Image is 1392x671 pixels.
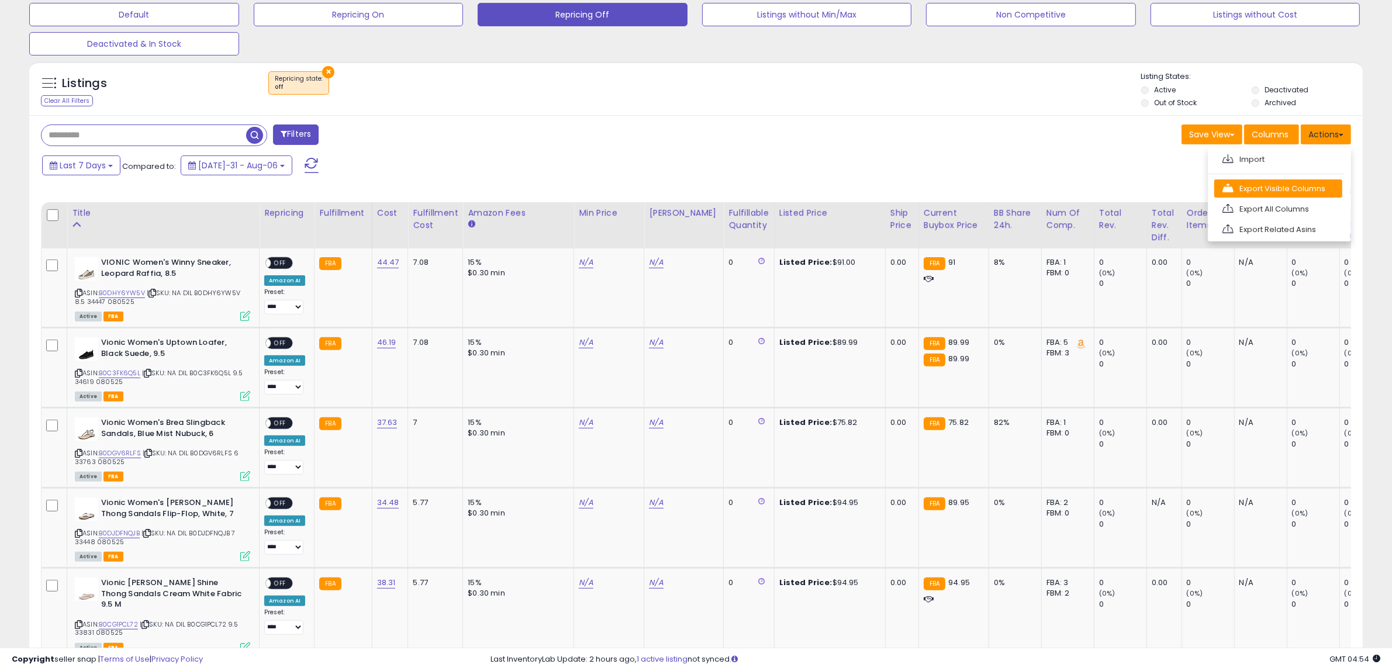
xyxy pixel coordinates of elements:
[75,368,243,386] span: | SKU: NA DIL B0C3FK6Q5L 9.5 34619 080525
[1345,417,1392,428] div: 0 (0%)
[478,3,688,26] button: Repricing Off
[924,417,945,430] small: FBA
[779,337,876,348] div: $89.99
[924,354,945,366] small: FBA
[994,257,1032,268] div: 8%
[468,257,565,268] div: 15%
[377,577,396,589] a: 38.31
[75,552,102,562] span: All listings currently available for purchase on Amazon
[1152,337,1173,348] div: 0.00
[1046,497,1085,508] div: FBA: 2
[1345,599,1392,610] div: 0 (0%)
[1154,85,1176,95] label: Active
[264,275,305,286] div: Amazon AI
[1187,497,1234,508] div: 0
[12,653,54,665] strong: Copyright
[377,337,396,348] a: 46.19
[1292,589,1308,598] small: (0%)
[579,497,593,509] a: N/A
[413,497,454,508] div: 5.77
[948,337,969,348] span: 89.99
[468,348,565,358] div: $0.30 min
[779,577,876,588] div: $94.95
[377,257,399,268] a: 44.47
[198,160,278,171] span: [DATE]-31 - Aug-06
[890,417,910,428] div: 0.00
[264,368,305,395] div: Preset:
[1239,497,1278,508] div: N/A
[1187,519,1234,530] div: 0
[1345,257,1392,268] div: 0 (0%)
[271,418,289,428] span: OFF
[275,74,323,92] span: Repricing state :
[1345,589,1361,598] small: (0%)
[1046,337,1085,348] div: FBA: 5
[41,95,93,106] div: Clear All Filters
[468,588,565,599] div: $0.30 min
[1046,268,1085,278] div: FBM: 0
[100,653,150,665] a: Terms of Use
[1345,428,1361,438] small: (0%)
[1187,577,1234,588] div: 0
[99,620,138,630] a: B0CG1PCL72
[994,497,1032,508] div: 0%
[728,417,765,428] div: 0
[1345,268,1361,278] small: (0%)
[1292,337,1339,348] div: 0
[948,257,955,268] span: 91
[1345,278,1392,289] div: 0 (0%)
[319,497,341,510] small: FBA
[322,66,334,78] button: ×
[413,577,454,588] div: 5.77
[122,161,176,172] span: Compared to:
[103,552,123,562] span: FBA
[468,508,565,518] div: $0.30 min
[1152,257,1173,268] div: 0.00
[103,472,123,482] span: FBA
[29,3,239,26] button: Default
[377,207,403,219] div: Cost
[1292,519,1339,530] div: 0
[1099,268,1115,278] small: (0%)
[1187,599,1234,610] div: 0
[1182,124,1242,144] button: Save View
[1292,359,1339,369] div: 0
[779,497,876,508] div: $94.95
[264,435,305,446] div: Amazon AI
[29,32,239,56] button: Deactivated & In Stock
[75,497,250,560] div: ASIN:
[1046,588,1085,599] div: FBM: 2
[75,337,250,400] div: ASIN:
[1292,497,1339,508] div: 0
[319,207,367,219] div: Fulfillment
[1141,71,1363,82] p: Listing States:
[779,337,833,348] b: Listed Price:
[1187,257,1234,268] div: 0
[1187,428,1203,438] small: (0%)
[1154,98,1197,108] label: Out of Stock
[468,219,475,230] small: Amazon Fees.
[254,3,464,26] button: Repricing On
[319,577,341,590] small: FBA
[1099,509,1115,518] small: (0%)
[1099,348,1115,358] small: (0%)
[649,337,663,348] a: N/A
[1187,589,1203,598] small: (0%)
[1046,577,1085,588] div: FBA: 3
[1214,200,1342,218] a: Export All Columns
[728,577,765,588] div: 0
[728,497,765,508] div: 0
[1187,278,1234,289] div: 0
[702,3,912,26] button: Listings without Min/Max
[1152,497,1173,508] div: N/A
[1099,337,1146,348] div: 0
[1099,497,1146,508] div: 0
[1099,589,1115,598] small: (0%)
[1151,3,1360,26] button: Listings without Cost
[181,155,292,175] button: [DATE]-31 - Aug-06
[99,368,140,378] a: B0C3FK6Q5L
[948,497,969,508] span: 89.95
[413,207,458,231] div: Fulfillment Cost
[377,417,398,428] a: 37.63
[994,417,1032,428] div: 82%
